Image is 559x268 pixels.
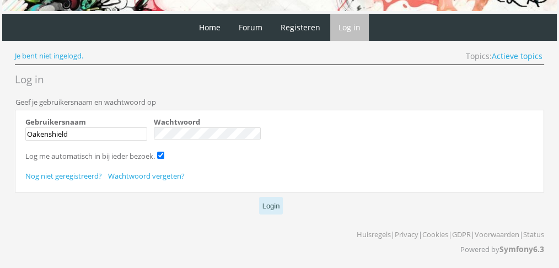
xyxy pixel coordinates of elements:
a: GDPR [452,229,471,239]
strong: Wachtwoord [154,117,208,127]
a: Forum [230,14,271,41]
a: Nog niet geregistreerd? [25,171,102,181]
p: Powered by [357,240,544,259]
a: Je bent niet ingelogd. [15,51,83,61]
a: Status [523,229,544,239]
strong: Gebruikersnaam [25,117,94,127]
a: Wachtwoord vergeten? [108,171,185,181]
a: Symfony6.3 [499,244,544,254]
input: Wachtwoord [154,127,261,140]
span: Topics: [466,51,542,61]
a: Voorwaarden [475,229,519,239]
a: Log in [330,14,369,41]
a: Huisregels [357,229,391,239]
strong: 6.3 [533,244,544,254]
p: | | | | | [357,226,544,240]
input: Gebruikersnaam [25,127,147,141]
label: Log me automatisch in bij ieder bezoek. [25,150,173,165]
a: Registeren [272,14,329,41]
a: Cookies [422,229,448,239]
a: Actieve topics [492,51,542,61]
button: Login [259,197,283,215]
a: Privacy [395,229,418,239]
a: Home [191,14,229,41]
span: Log in [15,72,44,87]
input: Log me automatisch in bij ieder bezoek. [157,152,164,159]
legend: Geef je gebruikersnaam en wachtwoord op [15,92,166,110]
p: Als je nog niet bent geregistreerd of je wachtwoord bent vergeten klik je op onderstaande [PERSON... [25,165,534,171]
